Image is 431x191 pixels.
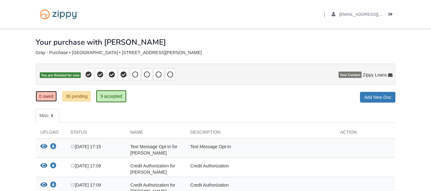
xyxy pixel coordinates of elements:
a: 0 owed [36,91,57,102]
a: 9 accepted [96,90,126,102]
span: You are finished for now [40,72,81,78]
span: [DATE] 17:09 [70,163,101,168]
button: View Credit Authorization for Ivan Gray [40,182,47,188]
div: Upload [36,129,66,138]
a: Add New Doc [360,92,395,103]
div: Text Message Opt-In [186,143,335,156]
img: Logo [36,6,83,22]
span: ivangray44@yahoo.com [339,12,411,17]
a: Download Credit Authorization for Rachel Smith [50,164,56,169]
span: Your Contact [339,72,362,78]
div: Action [335,129,395,138]
span: Text Message Opt-In for [PERSON_NAME] [130,144,177,155]
a: Log out [388,12,395,18]
div: Description [186,129,335,138]
div: Status [66,129,126,138]
span: 9 [49,113,56,119]
a: Download Text Message Opt-In for Rachel Smith [50,144,56,149]
div: Name [126,129,186,138]
button: View Text Message Opt-In for Rachel Smith [40,143,47,150]
span: [DATE] 17:15 [70,144,101,149]
a: Download Credit Authorization for Ivan Gray [50,183,56,188]
button: View Credit Authorization for Rachel Smith [40,163,47,169]
h1: Your purchase with [PERSON_NAME] [36,38,166,46]
span: Credit Authorization for [PERSON_NAME] [130,163,175,175]
a: 36 pending [62,91,91,102]
a: Misc [36,109,59,123]
span: [DATE] 17:09 [70,183,101,188]
a: edit profile [332,12,411,18]
span: Zippy Loans [363,72,387,78]
div: Gray - Purchase • [GEOGRAPHIC_DATA] • [STREET_ADDRESS][PERSON_NAME] [36,50,395,55]
div: Credit Authorization [186,163,335,175]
